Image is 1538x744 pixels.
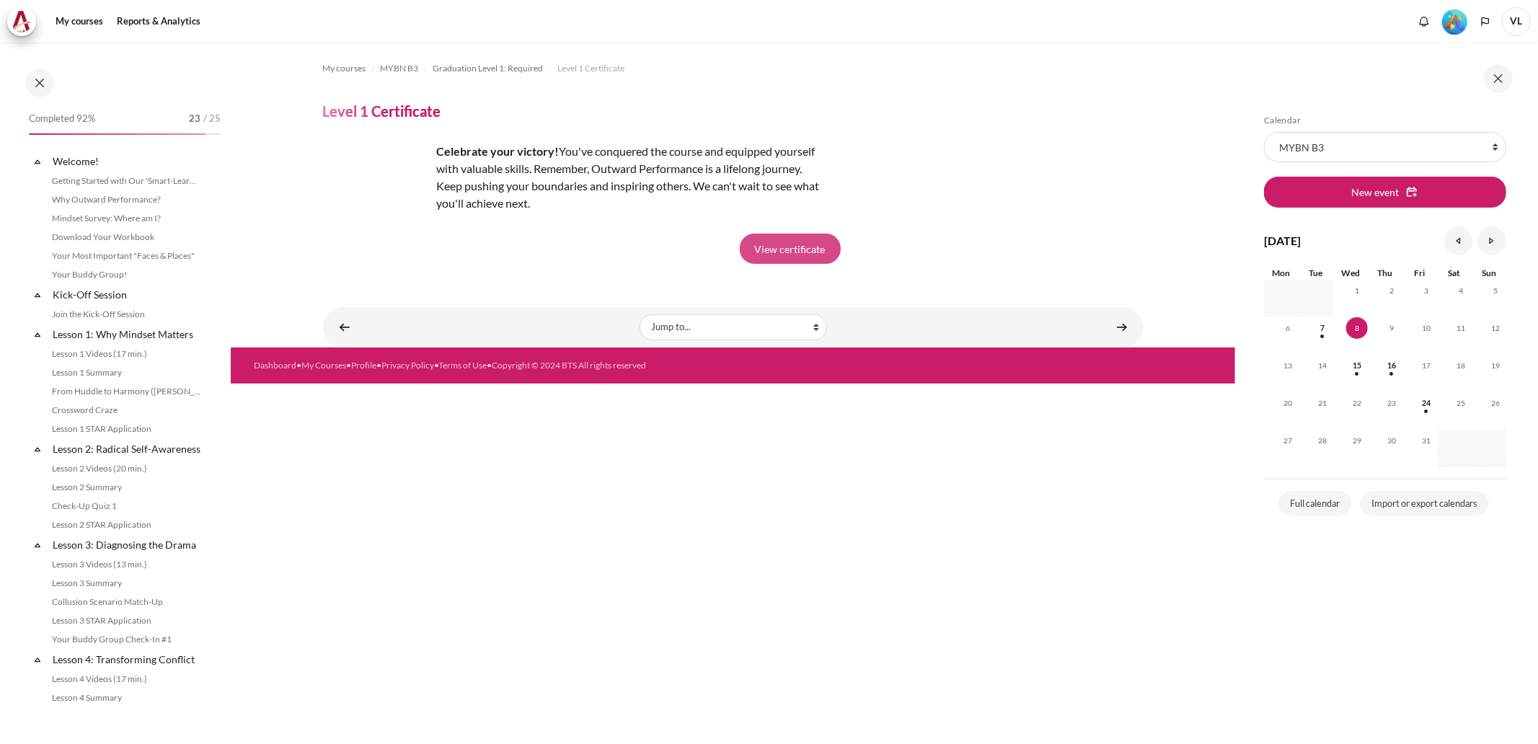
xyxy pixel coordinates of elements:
nav: Navigation bar [323,57,1144,80]
a: Mindset Survey: Where am I? [48,210,205,227]
a: Getting Started with Our 'Smart-Learning' Platform [48,172,205,190]
span: 5 [1485,280,1506,301]
span: 13 [1277,355,1299,376]
section: Blocks [1264,115,1506,519]
h4: Level 1 Certificate [323,102,441,120]
button: New event [1264,177,1506,207]
a: Thursday, 16 October events [1381,361,1402,370]
img: adet [323,143,431,251]
span: New event [1351,185,1399,200]
a: Wednesday, 15 October events [1346,361,1368,370]
a: Join the Kick-Off Session [48,306,205,323]
a: Crossword Craze [48,402,205,419]
span: MYBN B3 [381,62,419,75]
span: 11 [1450,317,1472,339]
a: Lesson 3 STAR Application [48,612,205,629]
a: Lesson 1 STAR Application [48,420,205,438]
a: Reports & Analytics [112,7,205,36]
span: 28 [1312,430,1333,451]
a: MYBN B3 [381,60,419,77]
a: Lesson 3 Summary [48,575,205,592]
h5: Calendar [1264,115,1506,126]
span: 6 [1277,317,1299,339]
span: 1 [1346,280,1368,301]
span: Sun [1482,267,1496,278]
a: Welcome! [50,151,205,171]
span: 2 [1381,280,1402,301]
span: 18 [1450,355,1472,376]
section: Content [231,43,1235,347]
a: Full calendar [1278,491,1351,517]
span: 3 [1415,280,1437,301]
span: 15 [1346,355,1368,376]
a: My Courses [301,360,346,371]
span: 4 [1450,280,1472,301]
span: Collapse [30,652,45,667]
button: Languages [1475,11,1496,32]
span: Completed 92% [29,112,95,126]
div: • • • • • [254,359,784,372]
span: / 25 [203,112,221,126]
a: Architeck Architeck [7,7,43,36]
span: Collapse [30,442,45,456]
span: Level 1 Certificate [558,62,625,75]
a: Lesson 4 Summary [48,689,205,707]
span: 26 [1485,392,1506,414]
a: Lesson 2: Radical Self-Awareness [50,439,205,459]
a: Why Outward Performance? [48,191,205,208]
span: 12 [1485,317,1506,339]
span: Mon [1273,267,1291,278]
a: Copyright © 2024 BTS All rights reserved [492,360,646,371]
span: Fri [1415,267,1426,278]
span: 21 [1312,392,1333,414]
a: Lesson 2 STAR Application [48,516,205,533]
span: 23 [1381,392,1402,414]
a: Privacy Policy [381,360,434,371]
span: 31 [1415,430,1437,451]
a: Lesson 2 Videos (20 min.) [48,460,205,477]
div: You've conquered the course and equipped yourself with valuable skills. Remember, Outward Perform... [323,143,828,212]
a: Level 1 Certificate [558,60,625,77]
a: Tuesday, 7 October events [1312,324,1333,332]
a: Join Your Learning Lab Session #2 ► [1108,313,1136,341]
a: Your Most Important "Faces & Places" [48,247,205,265]
a: Lesson 3: Diagnosing the Drama [50,535,205,554]
span: 9 [1381,317,1402,339]
span: 22 [1346,392,1368,414]
a: ◄ End-of-Program Feedback Survey [330,313,359,341]
td: Today [1333,317,1368,355]
span: 7 [1312,317,1333,339]
a: View certificate [740,234,841,264]
a: Your Buddy Group! [48,266,205,283]
a: User menu [1502,7,1531,36]
span: 23 [189,112,200,126]
span: 25 [1450,392,1472,414]
span: Thu [1378,267,1393,278]
a: My courses [50,7,108,36]
span: 19 [1485,355,1506,376]
a: Dashboard [254,360,296,371]
span: Tue [1309,267,1323,278]
span: 24 [1415,392,1437,414]
span: Collapse [30,327,45,342]
h4: [DATE] [1264,232,1301,249]
div: 92% [29,133,205,135]
span: 17 [1415,355,1437,376]
div: Level #5 [1442,8,1467,35]
a: Lesson 1 Videos (17 min.) [48,345,205,363]
span: Collapse [30,154,45,169]
a: Level #5 [1436,8,1473,35]
span: 14 [1312,355,1333,376]
a: Terms of Use [438,360,487,371]
span: 20 [1277,392,1299,414]
a: Friday, 24 October events [1415,399,1437,407]
a: Kick-Off Session [50,285,205,304]
span: 16 [1381,355,1402,376]
a: Import or export calendars [1360,491,1489,517]
span: VL [1502,7,1531,36]
span: 29 [1346,430,1368,451]
img: Architeck [12,11,32,32]
span: 10 [1415,317,1437,339]
span: My courses [323,62,366,75]
span: 27 [1277,430,1299,451]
